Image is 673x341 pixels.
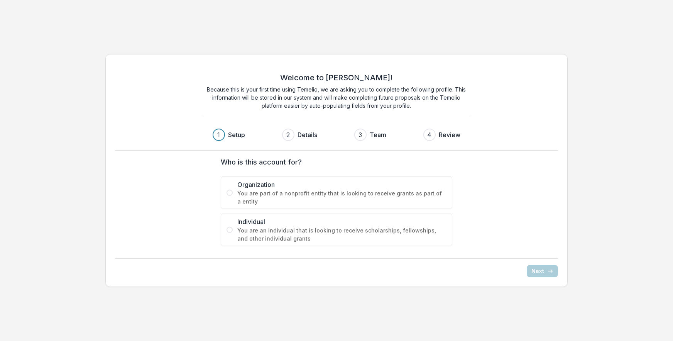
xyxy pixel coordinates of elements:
h2: Welcome to [PERSON_NAME]! [280,73,392,82]
p: Because this is your first time using Temelio, we are asking you to complete the following profil... [201,85,472,110]
button: Next [527,265,558,277]
h3: Details [298,130,317,139]
span: Organization [237,180,446,189]
label: Who is this account for? [221,157,448,167]
div: 3 [358,130,362,139]
h3: Review [439,130,460,139]
div: 1 [217,130,220,139]
div: 4 [427,130,431,139]
span: Individual [237,217,446,226]
h3: Team [370,130,386,139]
div: Progress [213,129,460,141]
span: You are an individual that is looking to receive scholarships, fellowships, and other individual ... [237,226,446,243]
div: 2 [286,130,290,139]
span: You are part of a nonprofit entity that is looking to receive grants as part of a entity [237,189,446,205]
h3: Setup [228,130,245,139]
